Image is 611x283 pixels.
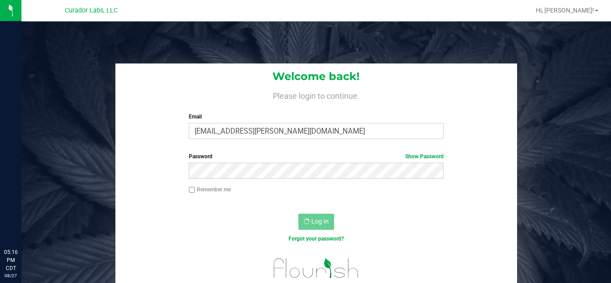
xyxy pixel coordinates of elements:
label: Email [189,113,443,121]
button: Log In [298,214,334,230]
label: Remember me [189,186,231,194]
p: 08/27 [4,272,17,279]
a: Show Password [405,153,444,160]
p: 05:16 PM CDT [4,248,17,272]
h1: Welcome back! [115,71,518,82]
input: Remember me [189,187,195,193]
span: Curador Labs, LLC [65,7,118,14]
a: Forgot your password? [289,236,344,242]
span: Hi, [PERSON_NAME]! [536,7,594,14]
span: Log In [311,218,329,225]
h4: Please login to continue. [115,89,518,100]
span: Password [189,153,212,160]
